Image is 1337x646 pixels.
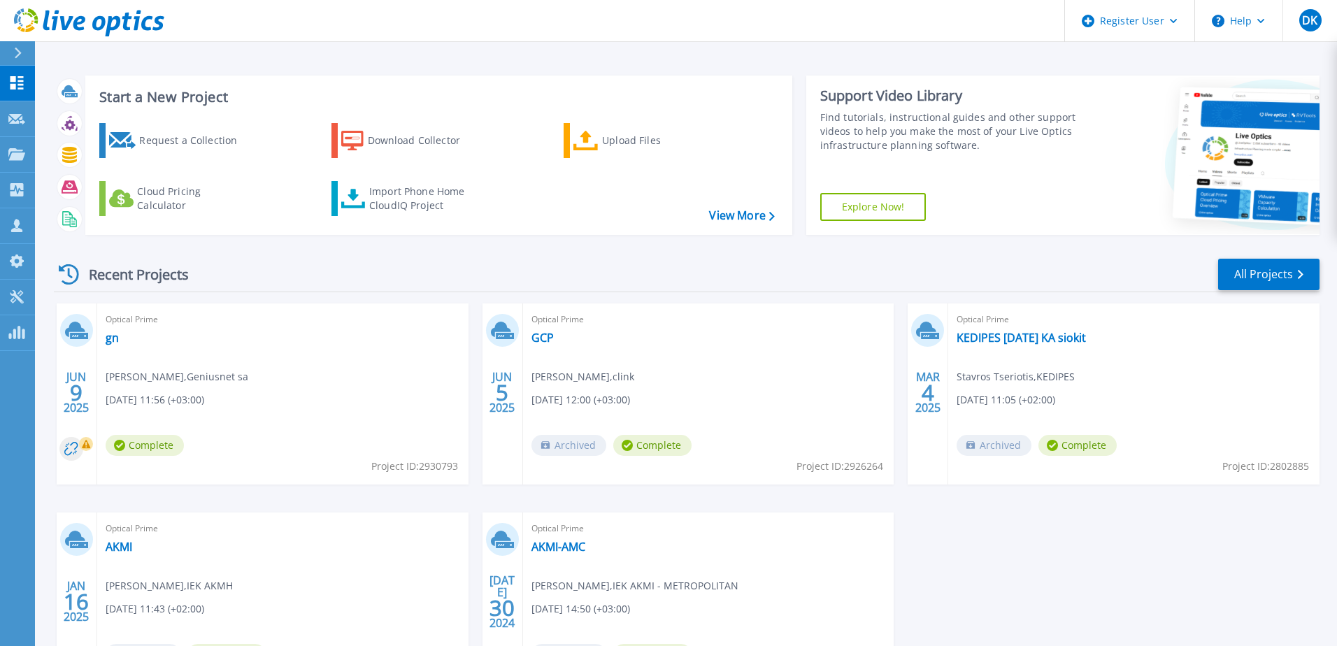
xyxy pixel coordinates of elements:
span: 16 [64,596,89,608]
div: JUN 2025 [489,367,515,418]
span: Stavros Tseriotis , KEDIPES [957,369,1075,385]
span: Optical Prime [106,521,460,536]
span: [PERSON_NAME] , Geniusnet sa [106,369,248,385]
span: Optical Prime [531,521,886,536]
span: Project ID: 2926264 [796,459,883,474]
div: Upload Files [602,127,714,155]
a: Cloud Pricing Calculator [99,181,255,216]
a: GCP [531,331,554,345]
span: DK [1302,15,1317,26]
a: Explore Now! [820,193,927,221]
a: Request a Collection [99,123,255,158]
span: [DATE] 11:56 (+03:00) [106,392,204,408]
span: [DATE] 12:00 (+03:00) [531,392,630,408]
span: Archived [531,435,606,456]
span: 9 [70,387,83,399]
div: Find tutorials, instructional guides and other support videos to help you make the most of your L... [820,110,1082,152]
div: JUN 2025 [63,367,90,418]
div: Request a Collection [139,127,251,155]
span: [PERSON_NAME] , IEK AKMI - METROPOLITAN [531,578,738,594]
div: [DATE] 2024 [489,576,515,627]
a: AKMI [106,540,132,554]
a: All Projects [1218,259,1320,290]
a: Upload Files [564,123,720,158]
div: Support Video Library [820,87,1082,105]
span: [PERSON_NAME] , clink [531,369,634,385]
span: 5 [496,387,508,399]
div: Cloud Pricing Calculator [137,185,249,213]
div: Recent Projects [54,257,208,292]
span: Archived [957,435,1031,456]
span: 4 [922,387,934,399]
span: 30 [489,602,515,614]
span: Complete [1038,435,1117,456]
a: gn [106,331,119,345]
span: Project ID: 2802885 [1222,459,1309,474]
a: AKMI-AMC [531,540,585,554]
span: Optical Prime [957,312,1311,327]
a: Download Collector [331,123,487,158]
span: Project ID: 2930793 [371,459,458,474]
a: KEDIPES [DATE] KA siokit [957,331,1086,345]
a: View More [709,209,774,222]
span: Optical Prime [531,312,886,327]
h3: Start a New Project [99,89,774,105]
div: MAR 2025 [915,367,941,418]
div: JAN 2025 [63,576,90,627]
span: Complete [613,435,692,456]
span: [DATE] 11:05 (+02:00) [957,392,1055,408]
div: Import Phone Home CloudIQ Project [369,185,478,213]
span: Complete [106,435,184,456]
span: [DATE] 14:50 (+03:00) [531,601,630,617]
span: [DATE] 11:43 (+02:00) [106,601,204,617]
span: Optical Prime [106,312,460,327]
span: [PERSON_NAME] , IEK AKMH [106,578,233,594]
div: Download Collector [368,127,480,155]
